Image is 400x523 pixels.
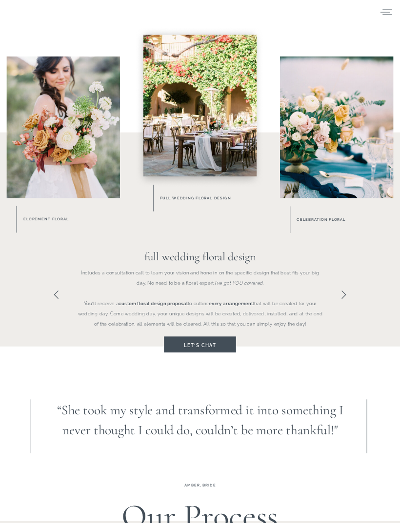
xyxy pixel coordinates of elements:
h3: full wedding floral design [100,248,300,267]
b: custom floral design proposal [119,301,188,307]
a: Let's chat [174,341,227,349]
h2: “She took my style and transformed it into something I never thought I could do, couldn’t be more... [48,400,352,458]
a: celebration floral [297,216,393,224]
p: Includes a consultation call to learn your vision and hone in on the specific design that best fi... [77,268,323,328]
button: Subscribe [267,29,328,52]
b: every arrangement [209,301,253,307]
i: I’ve got YOU covered [215,281,263,286]
h3: Amber, Bride [170,482,231,488]
a: Elopement Floral [23,216,120,223]
span: Subscribe [278,38,318,43]
a: Full Wedding Floral Design [160,194,265,201]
